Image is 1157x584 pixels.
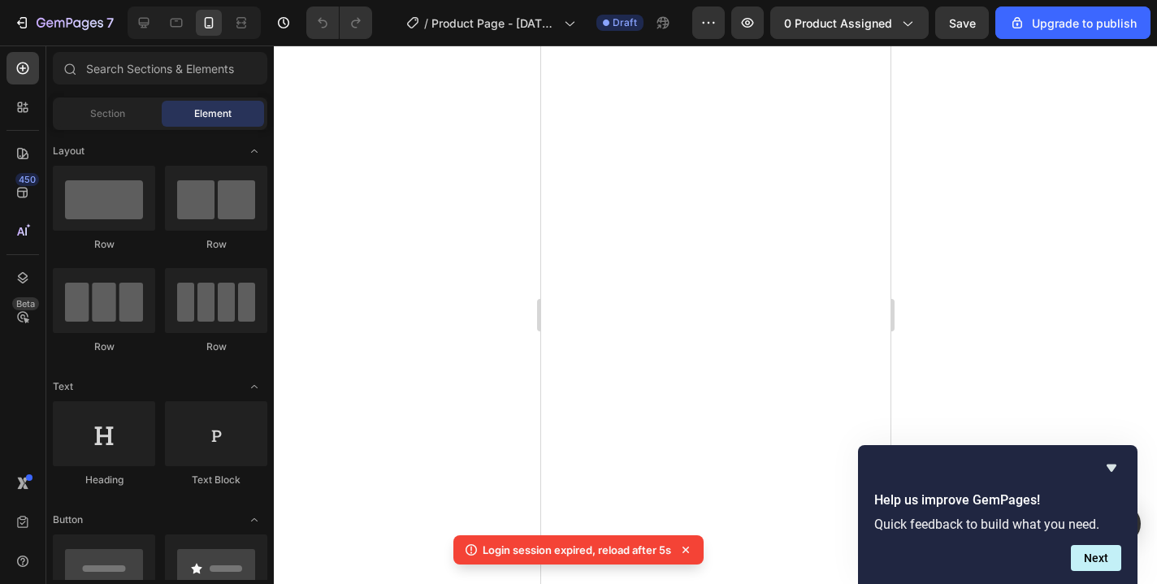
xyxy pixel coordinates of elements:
[106,13,114,32] p: 7
[165,340,267,354] div: Row
[995,6,1150,39] button: Upgrade to publish
[53,513,83,527] span: Button
[784,15,892,32] span: 0 product assigned
[165,473,267,487] div: Text Block
[194,106,232,121] span: Element
[874,458,1121,571] div: Help us improve GemPages!
[241,138,267,164] span: Toggle open
[53,473,155,487] div: Heading
[12,297,39,310] div: Beta
[53,52,267,84] input: Search Sections & Elements
[431,15,557,32] span: Product Page - [DATE] 12:36:40
[613,15,637,30] span: Draft
[53,237,155,252] div: Row
[1102,458,1121,478] button: Hide survey
[483,542,671,558] p: Login session expired, reload after 5s
[949,16,976,30] span: Save
[241,507,267,533] span: Toggle open
[874,491,1121,510] h2: Help us improve GemPages!
[1009,15,1137,32] div: Upgrade to publish
[874,517,1121,532] p: Quick feedback to build what you need.
[1071,545,1121,571] button: Next question
[165,237,267,252] div: Row
[53,144,84,158] span: Layout
[53,340,155,354] div: Row
[541,45,890,584] iframe: Design area
[770,6,929,39] button: 0 product assigned
[241,374,267,400] span: Toggle open
[53,379,73,394] span: Text
[15,173,39,186] div: 450
[935,6,989,39] button: Save
[6,6,121,39] button: 7
[90,106,125,121] span: Section
[424,15,428,32] span: /
[306,6,372,39] div: Undo/Redo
